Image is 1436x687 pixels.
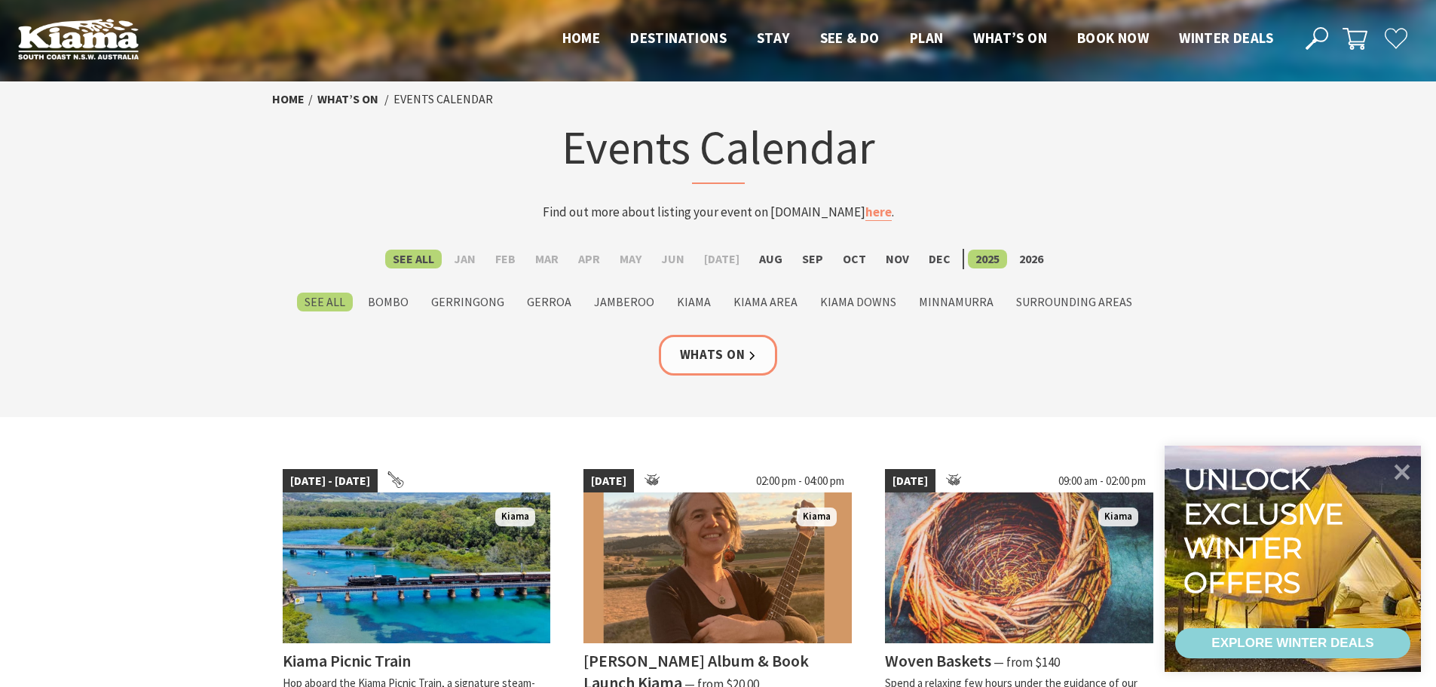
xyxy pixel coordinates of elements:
[297,293,353,311] label: See All
[1012,250,1051,268] label: 2026
[586,293,662,311] label: Jamberoo
[757,29,790,47] span: Stay
[865,204,892,221] a: here
[797,508,837,526] span: Kiama
[835,250,874,268] label: Oct
[1175,628,1410,658] a: EXPLORE WINTER DEALS
[528,250,566,268] label: Mar
[583,492,852,643] img: Nerida Cuddy
[1009,293,1140,311] label: Surrounding Areas
[1077,29,1149,47] span: Book now
[424,293,512,311] label: Gerringong
[393,90,493,109] li: Events Calendar
[1183,462,1350,600] div: Unlock exclusive winter offers
[1179,29,1273,47] span: Winter Deals
[519,293,579,311] label: Gerroa
[994,654,1060,670] span: ⁠— from $140
[885,492,1153,643] img: Woven Basket
[612,250,649,268] label: May
[547,26,1288,51] nav: Main Menu
[968,250,1007,268] label: 2025
[446,250,483,268] label: Jan
[283,469,378,493] span: [DATE] - [DATE]
[385,250,442,268] label: See All
[1211,628,1373,658] div: EXPLORE WINTER DEALS
[423,202,1014,222] p: Find out more about listing your event on [DOMAIN_NAME] .
[272,91,305,107] a: Home
[18,18,139,60] img: Kiama Logo
[749,469,852,493] span: 02:00 pm - 04:00 pm
[910,29,944,47] span: Plan
[820,29,880,47] span: See & Do
[659,335,778,375] a: Whats On
[317,91,378,107] a: What’s On
[697,250,747,268] label: [DATE]
[630,29,727,47] span: Destinations
[885,469,935,493] span: [DATE]
[423,117,1014,184] h1: Events Calendar
[488,250,523,268] label: Feb
[921,250,958,268] label: Dec
[752,250,790,268] label: Aug
[1098,508,1138,526] span: Kiama
[885,650,991,671] h4: Woven Baskets
[583,469,634,493] span: [DATE]
[1051,469,1153,493] span: 09:00 am - 02:00 pm
[571,250,608,268] label: Apr
[495,508,535,526] span: Kiama
[878,250,917,268] label: Nov
[813,293,904,311] label: Kiama Downs
[283,650,411,671] h4: Kiama Picnic Train
[973,29,1047,47] span: What’s On
[562,29,601,47] span: Home
[669,293,718,311] label: Kiama
[654,250,692,268] label: Jun
[795,250,831,268] label: Sep
[360,293,416,311] label: Bombo
[911,293,1001,311] label: Minnamurra
[726,293,805,311] label: Kiama Area
[283,492,551,643] img: Kiama Picnic Train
